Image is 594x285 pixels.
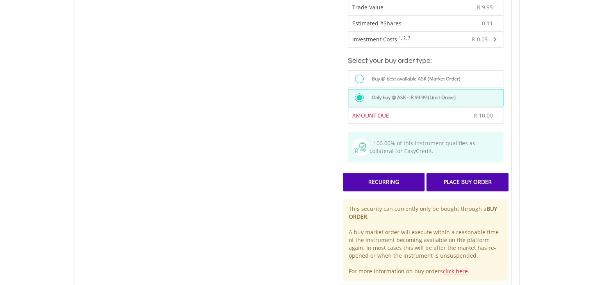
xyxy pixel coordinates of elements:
span: R 0.05 [472,36,488,43]
span: R 10.00 [474,112,493,119]
div: Recurring [343,173,425,191]
b: BUY ORDER [349,205,497,220]
label: Only buy @ ASK ≤ R 99.99 (Limit Order) [367,93,456,102]
span: Estimated #Shares [352,20,401,27]
div: This security can currently only be bought through a . A buy market order will execute within a r... [343,199,508,281]
span: 0.11 [482,20,493,27]
span: Trade Value [352,4,384,11]
h3: Select your buy order type: [348,55,503,66]
div: Place Buy Order [426,173,508,191]
span: R 9.95 [477,4,493,11]
a: click here [443,267,468,275]
span: Investment Costs [352,36,397,43]
img: collateral-qualifying-green.svg [355,142,366,153]
sup: 1, 2, 3 [399,35,410,41]
span: 100.00% of this instrument qualifies as collateral for EasyCredit. [369,139,475,155]
span: AMOUNT DUE [352,112,389,119]
label: Buy @ best available ASK (Market Order) [367,75,460,83]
